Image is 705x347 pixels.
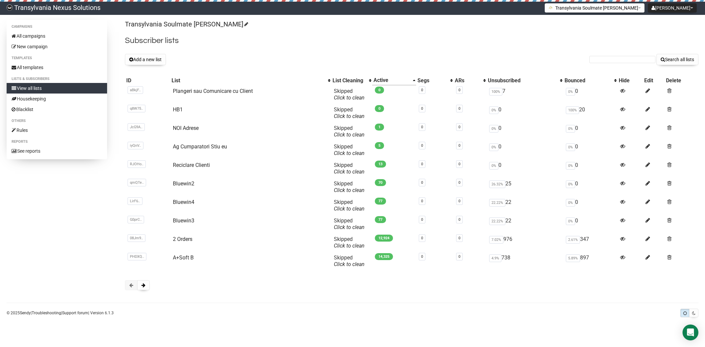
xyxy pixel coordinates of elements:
[173,88,253,94] a: Plangeri sau Comunicare cu Client
[487,76,563,85] th: Unsubscribed: No sort applied, activate to apply an ascending sort
[489,143,498,151] span: 0%
[458,88,460,92] a: 0
[125,35,698,47] h2: Subscriber lists
[333,77,366,84] div: List Cleaning
[7,94,107,104] a: Housekeeping
[372,76,416,85] th: Active: Ascending sort applied, activate to apply a descending sort
[489,125,498,133] span: 0%
[489,88,502,96] span: 100%
[334,187,365,193] a: Click to clean
[421,106,423,111] a: 0
[487,104,563,122] td: 0
[334,224,365,230] a: Click to clean
[566,88,575,96] span: 0%
[644,77,663,84] div: Edit
[548,5,554,10] img: 1.png
[458,125,460,129] a: 0
[563,215,617,233] td: 0
[487,252,563,270] td: 738
[417,77,447,84] div: Segs
[7,23,107,31] li: Campaigns
[125,54,166,65] button: Add a new list
[334,150,365,156] a: Click to clean
[458,180,460,185] a: 0
[7,31,107,41] a: All campaigns
[375,198,386,205] span: 77
[7,83,107,94] a: View all lists
[334,180,365,193] span: Skipped
[7,54,107,62] li: Templates
[334,132,365,138] a: Click to clean
[334,236,365,249] span: Skipped
[421,236,423,240] a: 0
[128,253,146,260] span: PHDXQ..
[375,253,393,260] span: 14,325
[334,243,365,249] a: Click to clean
[563,141,617,159] td: 0
[656,54,698,65] button: Search all lists
[648,3,697,13] button: [PERSON_NAME]
[421,254,423,259] a: 0
[375,179,386,186] span: 70
[7,125,107,135] a: Rules
[173,143,227,150] a: Ag Cumparatori Stiu eu
[7,41,107,52] a: New campaign
[566,143,575,151] span: 0%
[563,159,617,178] td: 0
[375,235,393,242] span: 12,924
[334,169,365,175] a: Click to clean
[421,143,423,148] a: 0
[7,104,107,115] a: Blacklist
[666,77,697,84] div: Delete
[489,199,505,207] span: 22.22%
[334,217,365,230] span: Skipped
[453,76,487,85] th: ARs: No sort applied, activate to apply an ascending sort
[128,142,143,149] span: iyQnV..
[334,261,365,267] a: Click to clean
[375,124,384,131] span: 1
[334,106,365,119] span: Skipped
[7,5,13,11] img: 586cc6b7d8bc403f0c61b981d947c989
[334,199,365,212] span: Skipped
[566,180,575,188] span: 0%
[373,77,410,84] div: Active
[32,311,61,315] a: Troubleshooting
[20,311,31,315] a: Sendy
[458,254,460,259] a: 0
[334,162,365,175] span: Skipped
[334,125,365,138] span: Skipped
[7,62,107,73] a: All templates
[487,122,563,141] td: 0
[566,199,575,207] span: 0%
[334,88,365,101] span: Skipped
[173,125,199,131] a: NOI Adrese
[125,76,171,85] th: ID: No sort applied, sorting is disabled
[128,86,143,94] span: aBkjF..
[7,117,107,125] li: Others
[563,233,617,252] td: 347
[487,85,563,104] td: 7
[488,77,557,84] div: Unsubscribed
[455,77,480,84] div: ARs
[487,178,563,196] td: 25
[334,206,365,212] a: Click to clean
[545,3,645,13] button: Transylvania Soulmate [PERSON_NAME]
[489,106,498,114] span: 0%
[566,254,580,262] span: 5.89%
[128,160,146,168] span: RJOHo..
[566,125,575,133] span: 0%
[375,142,384,149] span: 5
[173,106,183,113] a: HB1
[173,217,194,224] a: Bluewin3
[173,162,210,168] a: Reciclare Clienti
[487,196,563,215] td: 22
[487,141,563,159] td: 0
[128,197,142,205] span: LirF6..
[334,143,365,156] span: Skipped
[565,77,611,84] div: Bounced
[128,105,145,112] span: q8W75..
[421,217,423,222] a: 0
[619,77,642,84] div: Hide
[421,180,423,185] a: 0
[421,88,423,92] a: 0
